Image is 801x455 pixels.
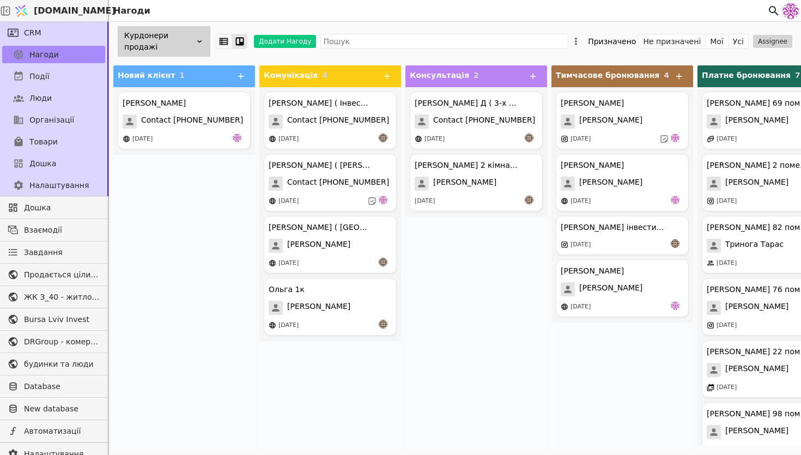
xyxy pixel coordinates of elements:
div: [DATE] [132,135,153,144]
img: online-store.svg [561,197,568,205]
span: 4 [664,71,669,80]
span: Contact [PHONE_NUMBER] [141,114,243,129]
div: [PERSON_NAME] [561,98,624,109]
span: 1 [179,71,185,80]
span: Тимчасове бронювання [556,71,659,80]
a: Дошка [2,155,105,172]
span: Contact [PHONE_NUMBER] [433,114,535,129]
div: [PERSON_NAME] ( Інвестиція )Contact [PHONE_NUMBER][DATE]an [264,92,397,149]
div: [DATE] [571,135,591,144]
img: online-store.svg [415,135,422,143]
span: [PERSON_NAME] [725,363,788,377]
span: [PERSON_NAME] [579,282,642,296]
div: [DATE] [717,135,737,144]
img: instagram.svg [561,241,568,248]
span: 7 [795,71,800,80]
input: Пошук [320,34,568,49]
div: Ольга 1к [269,284,305,295]
img: an [525,196,533,204]
div: [DATE] [717,383,737,392]
span: DRGroup - комерційна нерухоомість [24,336,100,348]
span: Комунікація [264,71,318,80]
div: [DATE] [424,135,445,144]
div: [DATE] [717,259,737,268]
span: CRM [24,27,41,39]
img: de [671,301,679,310]
div: [DATE] [717,321,737,330]
button: Усі [729,34,748,49]
img: people.svg [707,259,714,267]
img: online-store.svg [123,135,130,143]
span: [PERSON_NAME] [725,177,788,191]
span: [PERSON_NAME] [725,301,788,315]
a: Дошка [2,199,105,216]
a: CRM [2,24,105,41]
div: [PERSON_NAME] [561,160,624,171]
a: Події [2,68,105,85]
a: Завдання [2,244,105,261]
a: Нагоди [2,46,105,63]
div: [PERSON_NAME][PERSON_NAME][DATE]de [556,92,689,149]
div: [PERSON_NAME] ( [PERSON_NAME] у покупці квартири )Contact [PHONE_NUMBER][DATE]de [264,154,397,211]
img: an [379,258,387,266]
img: 137b5da8a4f5046b86490006a8dec47a [782,3,799,19]
img: events.svg [707,384,714,391]
div: [PERSON_NAME] ( [PERSON_NAME] у покупці квартири ) [269,160,372,171]
div: [PERSON_NAME] ( [GEOGRAPHIC_DATA] )[PERSON_NAME][DATE]an [264,216,397,274]
img: de [379,196,387,204]
span: Організації [29,114,74,126]
span: Платне бронювання [702,71,791,80]
span: 4 [322,71,327,80]
a: Database [2,378,105,395]
div: Курдонери продажі [118,26,210,57]
div: [PERSON_NAME]Contact [PHONE_NUMBER][DATE]de [118,92,251,149]
span: [PERSON_NAME] [725,425,788,439]
div: [DATE] [278,135,299,144]
span: Дошка [24,202,100,214]
span: Database [24,381,100,392]
div: Ольга 1к[PERSON_NAME][DATE]an [264,278,397,336]
span: Події [29,71,50,82]
img: instagram.svg [707,321,714,329]
div: [PERSON_NAME][PERSON_NAME][DATE]de [556,154,689,211]
span: Нагоди [29,49,59,60]
div: [DATE] [571,302,591,312]
a: Взаємодії [2,221,105,239]
a: [DOMAIN_NAME] [11,1,109,21]
div: [PERSON_NAME] ( [GEOGRAPHIC_DATA] ) [269,222,372,233]
a: Автоматизації [2,422,105,440]
a: будинки та люди [2,355,105,373]
span: [PERSON_NAME] [579,114,642,129]
a: Bursa Lviv Invest [2,311,105,328]
div: [PERSON_NAME] [561,265,624,277]
span: Товари [29,136,58,148]
div: Призначено [588,34,636,49]
div: [PERSON_NAME] [123,98,186,109]
span: Contact [PHONE_NUMBER] [287,177,389,191]
img: an [379,320,387,329]
div: [DATE] [717,197,737,206]
button: Не призначені [639,34,706,49]
span: [PERSON_NAME] [433,177,496,191]
img: an [671,239,679,248]
img: an [379,134,387,142]
img: online-store.svg [269,259,276,267]
span: Contact [PHONE_NUMBER] [287,114,389,129]
img: online-store.svg [269,135,276,143]
div: [DATE] [278,259,299,268]
span: Bursa Lviv Invest [24,314,100,325]
div: [PERSON_NAME] Д ( 3-х к )Contact [PHONE_NUMBER][DATE]an [410,92,543,149]
a: Продається цілий будинок [PERSON_NAME] нерухомість [2,266,105,283]
div: [DATE] [415,197,435,206]
img: de [671,196,679,204]
a: Організації [2,111,105,129]
div: [PERSON_NAME] інвестиція 1к - Квартира №66[DATE]an [556,216,689,255]
div: [PERSON_NAME] 2 кімнатна і одно [415,160,518,171]
img: de [671,134,679,142]
img: an [525,134,533,142]
span: Налаштування [29,180,89,191]
span: New database [24,403,100,415]
div: [PERSON_NAME] ( Інвестиція ) [269,98,372,109]
a: DRGroup - комерційна нерухоомість [2,333,105,350]
div: [PERSON_NAME] 2 кімнатна і одно[PERSON_NAME][DATE]an [410,154,543,211]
